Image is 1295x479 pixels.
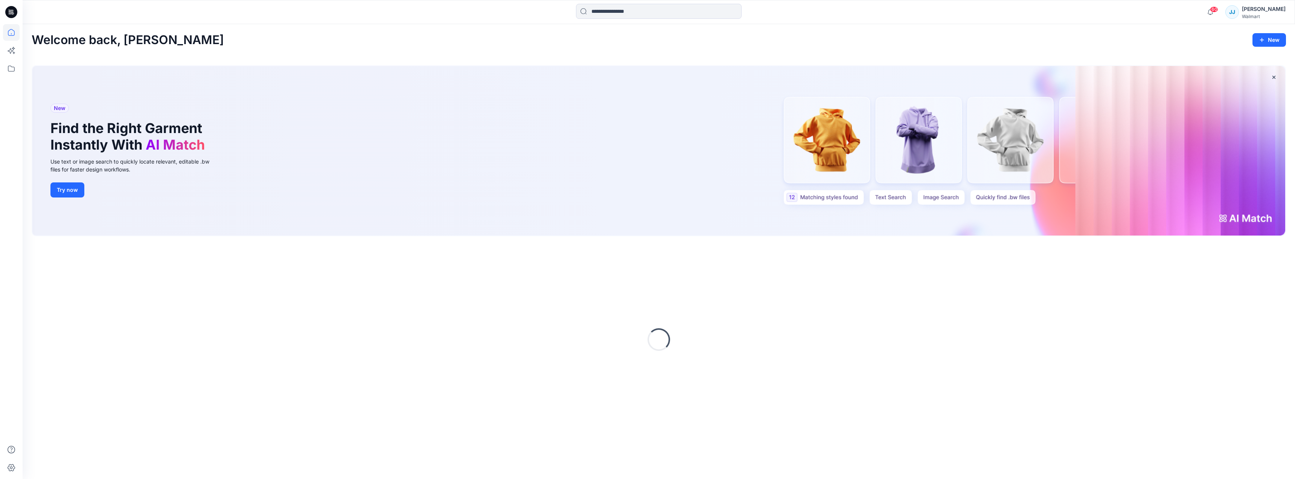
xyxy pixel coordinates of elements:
span: AI Match [146,136,205,153]
button: Try now [50,182,84,197]
div: Use text or image search to quickly locate relevant, editable .bw files for faster design workflows. [50,158,220,173]
div: [PERSON_NAME] [1242,5,1286,14]
button: New [1252,33,1286,47]
div: JJ [1225,5,1239,19]
div: Walmart [1242,14,1286,19]
h2: Welcome back, [PERSON_NAME] [32,33,224,47]
span: 60 [1210,6,1218,12]
span: New [54,104,66,113]
h1: Find the Right Garment Instantly With [50,120,209,153]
